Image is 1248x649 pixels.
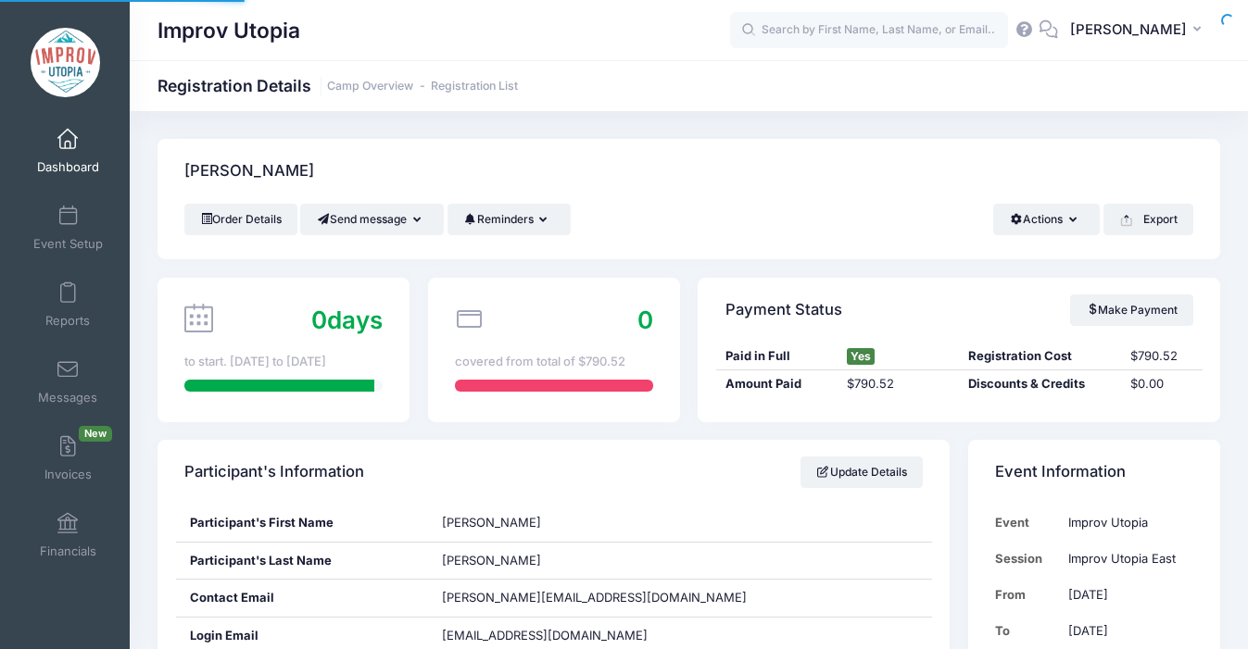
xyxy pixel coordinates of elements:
[31,28,100,97] img: Improv Utopia
[44,467,92,482] span: Invoices
[184,145,314,198] h4: [PERSON_NAME]
[24,503,112,568] a: Financials
[184,446,364,499] h4: Participant's Information
[995,577,1060,613] td: From
[716,347,838,366] div: Paid in Full
[158,9,300,52] h1: Improv Utopia
[637,306,653,334] span: 0
[995,505,1060,541] td: Event
[176,505,428,542] div: Participant's First Name
[184,204,297,235] a: Order Details
[1121,375,1202,393] div: $0.00
[725,283,842,336] h4: Payment Status
[442,627,674,645] span: [EMAIL_ADDRESS][DOMAIN_NAME]
[37,159,99,175] span: Dashboard
[959,375,1121,393] div: Discounts & Credits
[24,195,112,260] a: Event Setup
[1103,204,1193,235] button: Export
[327,80,413,94] a: Camp Overview
[1060,505,1193,541] td: Improv Utopia
[442,515,541,530] span: [PERSON_NAME]
[24,272,112,337] a: Reports
[1060,577,1193,613] td: [DATE]
[455,353,653,371] div: covered from total of $790.52
[431,80,518,94] a: Registration List
[24,426,112,491] a: InvoicesNew
[24,119,112,183] a: Dashboard
[995,541,1060,577] td: Session
[1070,294,1193,326] a: Make Payment
[442,553,541,568] span: [PERSON_NAME]
[1060,541,1193,577] td: Improv Utopia East
[716,375,838,393] div: Amount Paid
[79,426,112,442] span: New
[158,76,518,95] h1: Registration Details
[184,353,383,371] div: to start. [DATE] to [DATE]
[1070,19,1187,40] span: [PERSON_NAME]
[1060,613,1193,649] td: [DATE]
[33,236,103,252] span: Event Setup
[24,349,112,414] a: Messages
[838,375,959,393] div: $790.52
[730,12,1008,49] input: Search by First Name, Last Name, or Email...
[959,347,1121,366] div: Registration Cost
[847,348,875,365] span: Yes
[176,543,428,580] div: Participant's Last Name
[300,204,444,235] button: Send message
[442,590,747,605] span: [PERSON_NAME][EMAIL_ADDRESS][DOMAIN_NAME]
[311,306,327,334] span: 0
[311,302,383,338] div: days
[40,543,96,559] span: Financials
[176,580,428,617] div: Contact Email
[1121,347,1202,366] div: $790.52
[800,456,924,488] a: Update Details
[993,204,1100,235] button: Actions
[995,613,1060,649] td: To
[995,446,1126,499] h4: Event Information
[448,204,571,235] button: Reminders
[38,390,97,406] span: Messages
[1058,9,1220,52] button: [PERSON_NAME]
[45,313,90,329] span: Reports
